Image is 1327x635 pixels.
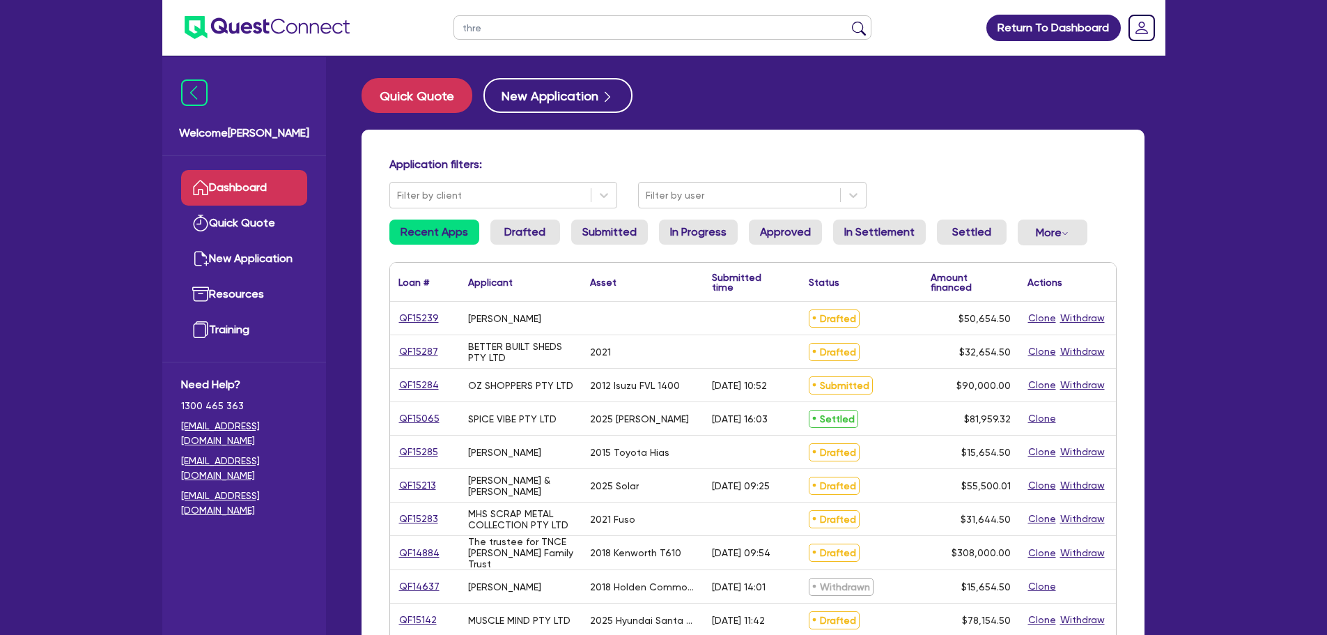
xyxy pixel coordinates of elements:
span: Withdrawn [809,578,874,596]
a: QF15285 [398,444,439,460]
button: Clone [1027,411,1057,427]
span: Welcome [PERSON_NAME] [179,125,309,141]
div: Actions [1027,277,1062,287]
div: The trustee for TNCE [PERSON_NAME] Family Trust [468,536,573,569]
button: New Application [483,78,633,113]
a: Settled [937,220,1007,245]
div: [PERSON_NAME] [468,313,541,324]
span: Submitted [809,376,873,395]
button: Dropdown toggle [1018,220,1087,245]
a: Dropdown toggle [1124,10,1160,46]
span: Drafted [809,510,860,528]
a: Recent Apps [389,220,479,245]
a: Quick Quote [181,206,307,241]
span: Drafted [809,544,860,562]
div: 2025 Solar [590,480,639,491]
a: Approved [749,220,822,245]
button: Clone [1027,377,1057,393]
button: Quick Quote [362,78,472,113]
img: resources [192,286,209,303]
span: $308,000.00 [952,547,1011,558]
input: Search by name, application ID or mobile number... [453,15,871,40]
button: Withdraw [1060,612,1105,628]
div: Status [809,277,839,287]
span: Drafted [809,443,860,461]
button: Withdraw [1060,344,1105,360]
a: QF15239 [398,310,440,326]
button: Withdraw [1060,545,1105,561]
div: Amount financed [931,273,1011,292]
button: Clone [1027,344,1057,360]
img: quest-connect-logo-blue [185,16,350,39]
a: QF15283 [398,511,439,527]
div: 2021 Fuso [590,514,635,525]
div: Loan # [398,277,429,287]
span: $31,644.50 [961,514,1011,525]
a: QF15065 [398,411,440,427]
img: new-application [192,250,209,267]
div: [DATE] 09:54 [712,547,770,558]
img: quick-quote [192,215,209,231]
div: 2012 Isuzu FVL 1400 [590,380,680,391]
button: Clone [1027,477,1057,494]
a: QF15287 [398,344,439,360]
a: Submitted [571,220,648,245]
a: QF14884 [398,545,440,561]
button: Withdraw [1060,310,1105,326]
span: Drafted [809,343,860,361]
a: QF15213 [398,477,437,494]
div: 2018 Holden Commodore [590,581,695,592]
button: Withdraw [1060,511,1105,527]
span: $50,654.50 [959,313,1011,324]
img: training [192,321,209,338]
span: $78,154.50 [962,615,1011,626]
div: [DATE] 09:25 [712,480,770,491]
div: 2025 [PERSON_NAME] [590,413,689,424]
button: Withdraw [1060,444,1105,460]
div: 2015 Toyota Hias [590,447,669,458]
a: Resources [181,277,307,312]
span: Drafted [809,477,860,495]
button: Withdraw [1060,477,1105,494]
a: Dashboard [181,170,307,206]
a: Quick Quote [362,78,483,113]
span: Drafted [809,611,860,629]
a: In Settlement [833,220,926,245]
div: [DATE] 16:03 [712,413,768,424]
div: 2025 Hyundai Santa Fe [590,615,695,626]
button: Clone [1027,310,1057,326]
button: Clone [1027,444,1057,460]
button: Clone [1027,612,1057,628]
a: Training [181,312,307,348]
a: QF14637 [398,579,440,595]
div: Asset [590,277,616,287]
span: 1300 465 363 [181,399,307,413]
a: QF15142 [398,612,437,628]
a: [EMAIL_ADDRESS][DOMAIN_NAME] [181,489,307,518]
span: Need Help? [181,376,307,393]
span: $15,654.50 [961,447,1011,458]
div: [DATE] 14:01 [712,581,766,592]
button: Clone [1027,545,1057,561]
div: SPICE VIBE PTY LTD [468,413,557,424]
div: MHS SCRAP METAL COLLECTION PTY LTD [468,508,573,530]
div: [PERSON_NAME] [468,447,541,458]
h4: Application filters: [389,158,1117,171]
div: MUSCLE MIND PTY LTD [468,615,571,626]
span: Drafted [809,309,860,328]
span: $55,500.01 [961,480,1011,491]
button: Clone [1027,579,1057,595]
div: [DATE] 10:52 [712,380,767,391]
div: BETTER BUILT SHEDS PTY LTD [468,341,573,363]
a: Return To Dashboard [986,15,1121,41]
button: Clone [1027,511,1057,527]
span: Settled [809,410,858,428]
img: icon-menu-close [181,79,208,106]
div: [PERSON_NAME] & [PERSON_NAME] [468,475,573,497]
div: OZ SHOPPERS PTY LTD [468,380,573,391]
div: [PERSON_NAME] [468,581,541,592]
a: QF15284 [398,377,440,393]
a: New Application [181,241,307,277]
div: 2021 [590,346,611,358]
